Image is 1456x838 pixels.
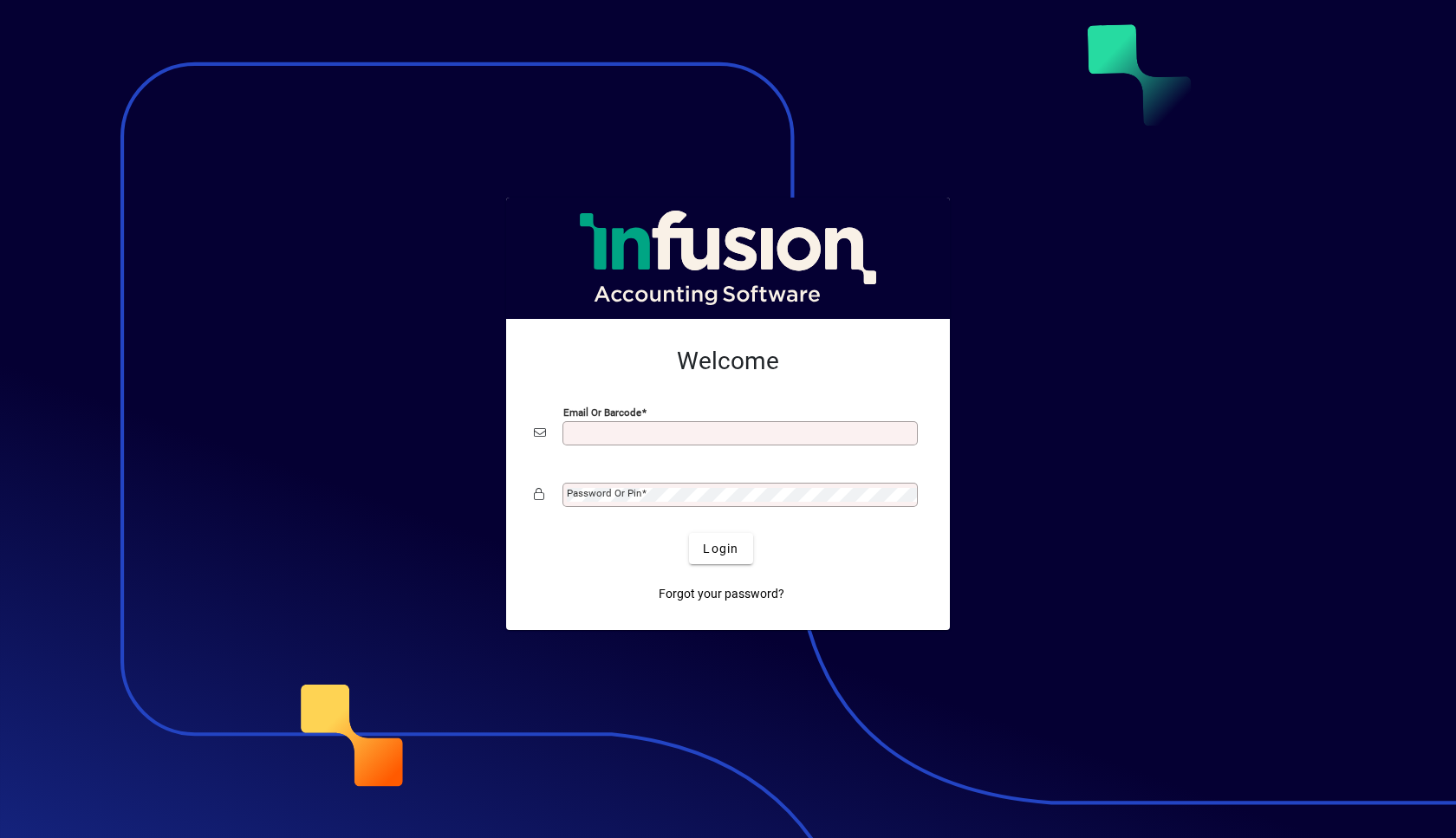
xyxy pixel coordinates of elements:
h2: Welcome [534,347,922,376]
span: Login [703,540,738,558]
span: Forgot your password? [659,585,784,603]
button: Login [689,533,752,564]
mat-label: Email or Barcode [563,406,641,419]
mat-label: Password or Pin [567,487,641,499]
a: Forgot your password? [652,578,791,609]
